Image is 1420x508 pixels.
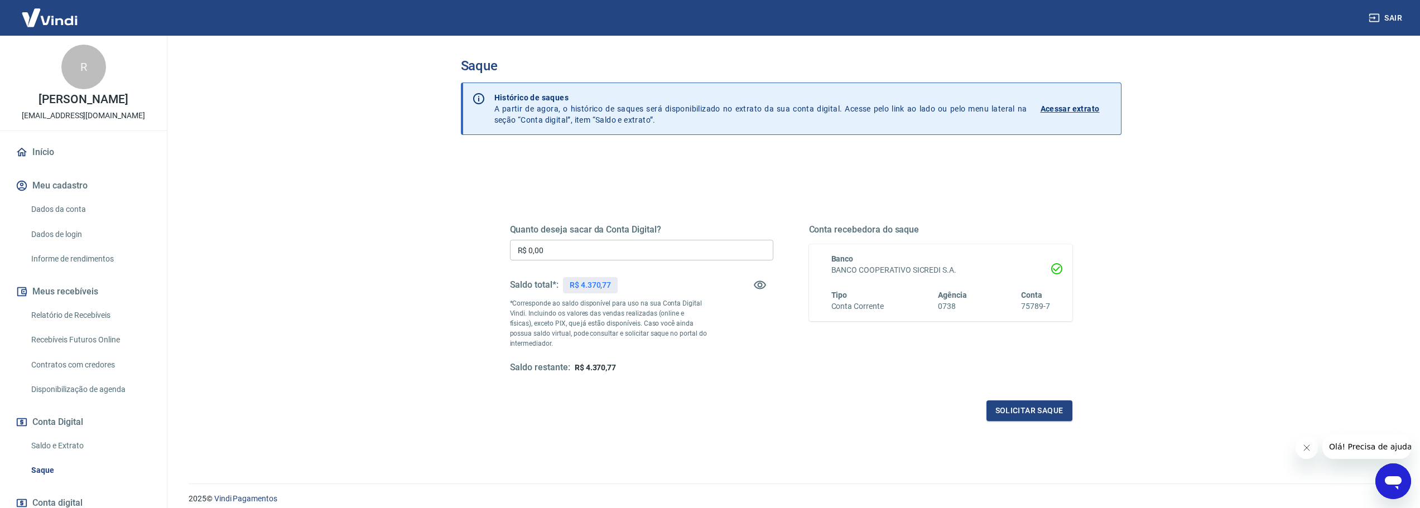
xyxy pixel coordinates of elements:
span: Olá! Precisa de ajuda? [7,8,94,17]
a: Dados da conta [27,198,153,221]
p: R$ 4.370,77 [570,279,611,291]
p: Histórico de saques [494,92,1027,103]
a: Saque [27,459,153,482]
p: 2025 © [189,493,1393,505]
span: Conta [1021,291,1042,299]
h5: Quanto deseja sacar da Conta Digital? [510,224,773,235]
span: Agência [938,291,967,299]
h5: Saldo restante: [510,362,570,374]
iframe: Botão para abrir a janela de mensagens [1375,463,1411,499]
a: Saldo e Extrato [27,434,153,457]
span: Tipo [831,291,848,299]
a: Relatório de Recebíveis [27,304,153,327]
h6: 0738 [938,301,967,312]
a: Dados de login [27,223,153,246]
img: Vindi [13,1,86,35]
p: A partir de agora, o histórico de saques será disponibilizado no extrato da sua conta digital. Ac... [494,92,1027,125]
h5: Saldo total*: [510,279,559,291]
p: [EMAIL_ADDRESS][DOMAIN_NAME] [22,110,145,122]
p: [PERSON_NAME] [38,94,128,105]
button: Conta Digital [13,410,153,434]
h5: Conta recebedora do saque [809,224,1072,235]
a: Disponibilização de agenda [27,378,153,401]
h3: Saque [461,58,1121,74]
a: Vindi Pagamentos [214,494,277,503]
a: Informe de rendimentos [27,248,153,270]
button: Meu cadastro [13,173,153,198]
a: Contratos com credores [27,354,153,376]
iframe: Fechar mensagem [1296,437,1318,459]
p: Acessar extrato [1041,103,1100,114]
p: *Corresponde ao saldo disponível para uso na sua Conta Digital Vindi. Incluindo os valores das ve... [510,298,707,349]
h6: BANCO COOPERATIVO SICREDI S.A. [831,264,1050,276]
a: Recebíveis Futuros Online [27,328,153,351]
button: Meus recebíveis [13,279,153,304]
span: R$ 4.370,77 [575,363,616,372]
a: Início [13,140,153,165]
span: Banco [831,254,854,263]
a: Acessar extrato [1041,92,1112,125]
h6: Conta Corrente [831,301,884,312]
iframe: Mensagem da empresa [1322,434,1411,459]
div: R [61,45,106,89]
h6: 75789-7 [1021,301,1050,312]
button: Solicitar saque [986,400,1072,421]
button: Sair [1366,8,1407,28]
